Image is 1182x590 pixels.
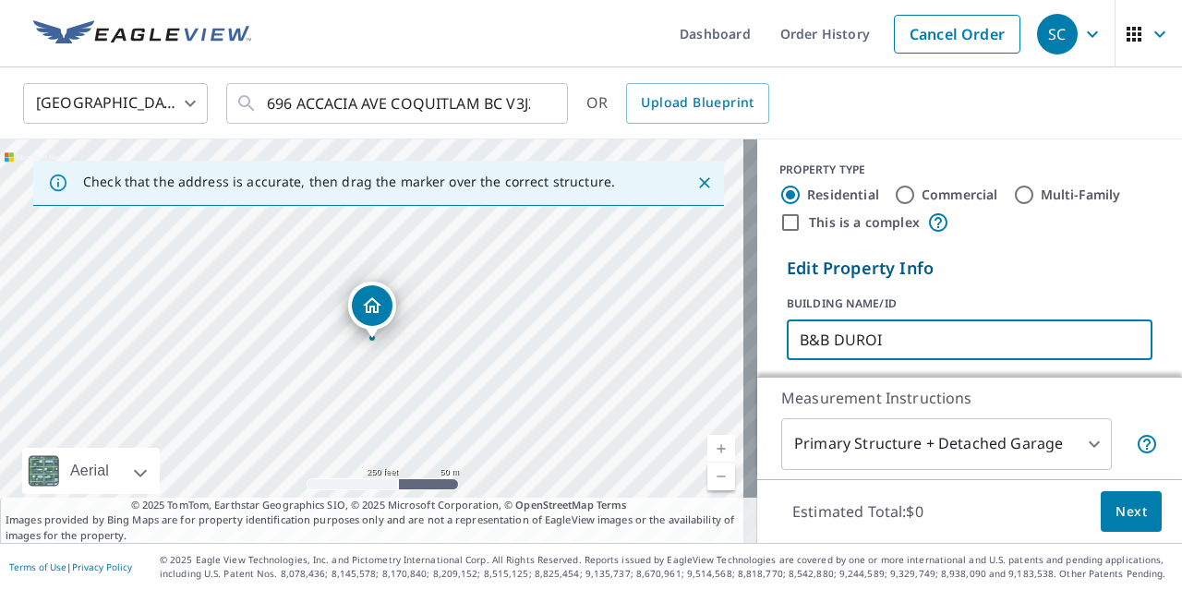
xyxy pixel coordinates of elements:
[22,448,160,494] div: Aerial
[779,162,1160,178] div: PROPERTY TYPE
[23,78,208,129] div: [GEOGRAPHIC_DATA]
[131,498,627,513] span: © 2025 TomTom, Earthstar Geographics SIO, © 2025 Microsoft Corporation, ©
[787,256,1152,281] p: Edit Property Info
[693,171,717,195] button: Close
[1136,433,1158,455] span: Your report will include the primary structure and a detached garage if one exists.
[9,560,66,573] a: Terms of Use
[894,15,1020,54] a: Cancel Order
[641,91,754,114] span: Upload Blueprint
[1101,491,1162,533] button: Next
[781,418,1112,470] div: Primary Structure + Detached Garage
[267,78,530,129] input: Search by address or latitude-longitude
[586,83,769,124] div: OR
[809,213,920,232] label: This is a complex
[922,186,998,204] label: Commercial
[787,375,1152,391] label: BUILDING ADDRESS
[65,448,115,494] div: Aerial
[787,295,1152,312] label: BUILDING NAME/ID
[348,282,396,339] div: Dropped pin, building 1, Residential property, 696 ACCACIA AVE COQUITLAM BC V3J2E5
[707,435,735,463] a: Current Level 17, Zoom In
[83,174,615,190] p: Check that the address is accurate, then drag the marker over the correct structure.
[626,83,768,124] a: Upload Blueprint
[1116,500,1147,524] span: Next
[160,553,1173,581] p: © 2025 Eagle View Technologies, Inc. and Pictometry International Corp. All Rights Reserved. Repo...
[1037,14,1078,54] div: SC
[1041,186,1121,204] label: Multi-Family
[33,20,251,48] img: EV Logo
[778,491,938,532] p: Estimated Total: $0
[781,387,1158,409] p: Measurement Instructions
[597,498,627,512] a: Terms
[9,561,132,572] p: |
[72,560,132,573] a: Privacy Policy
[515,498,593,512] a: OpenStreetMap
[807,186,879,204] label: Residential
[707,463,735,490] a: Current Level 17, Zoom Out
